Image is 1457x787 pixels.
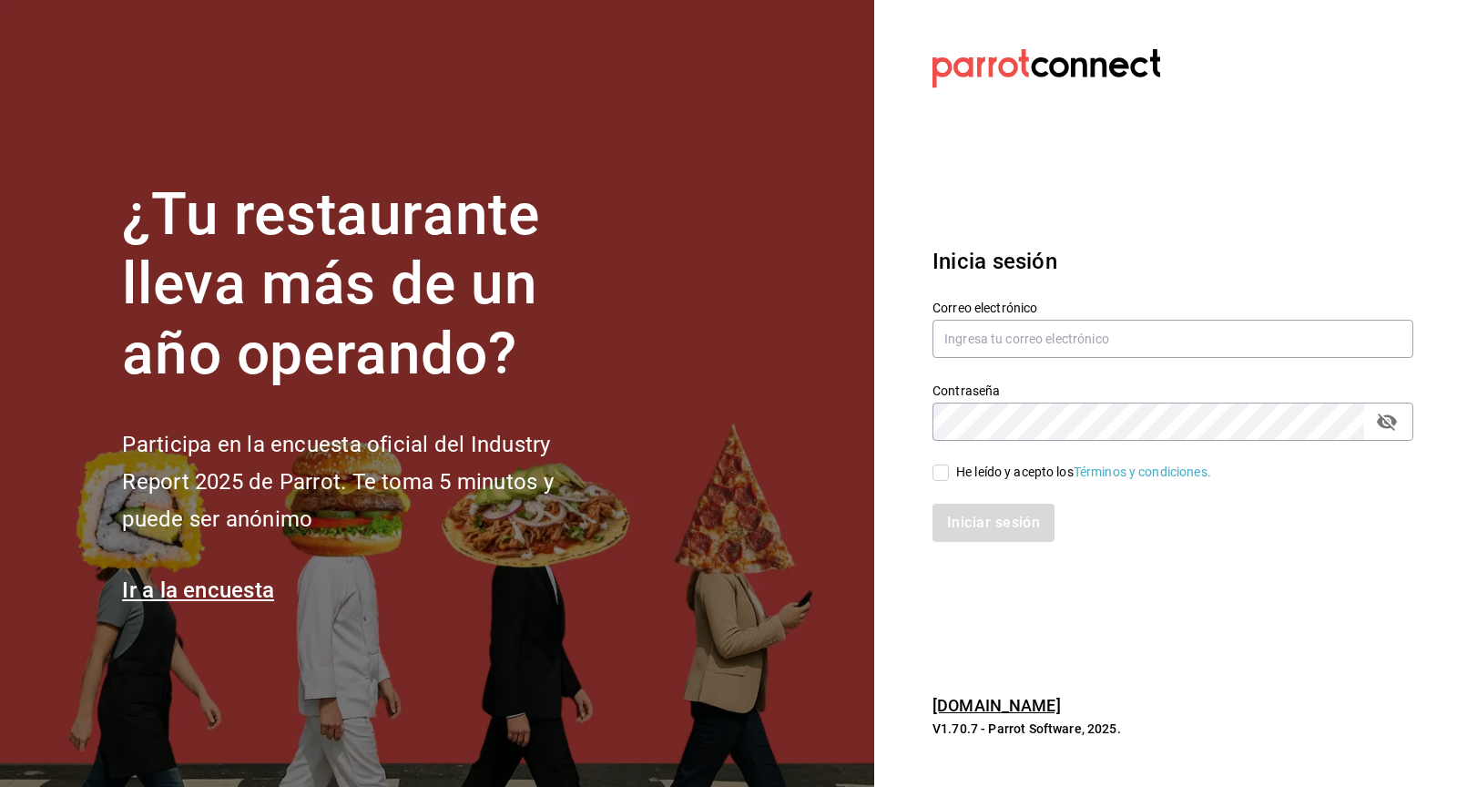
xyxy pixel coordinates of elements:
button: passwordField [1371,406,1402,437]
a: Términos y condiciones. [1074,465,1211,479]
h1: ¿Tu restaurante lleva más de un año operando? [122,180,614,390]
label: Correo electrónico [932,301,1413,313]
div: He leído y acepto los [956,463,1211,482]
a: Ir a la encuesta [122,577,274,603]
input: Ingresa tu correo electrónico [932,320,1413,358]
a: [DOMAIN_NAME] [932,696,1061,715]
label: Contraseña [932,383,1413,396]
h2: Participa en la encuesta oficial del Industry Report 2025 de Parrot. Te toma 5 minutos y puede se... [122,426,614,537]
p: V1.70.7 - Parrot Software, 2025. [932,720,1413,738]
h3: Inicia sesión [932,245,1413,278]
